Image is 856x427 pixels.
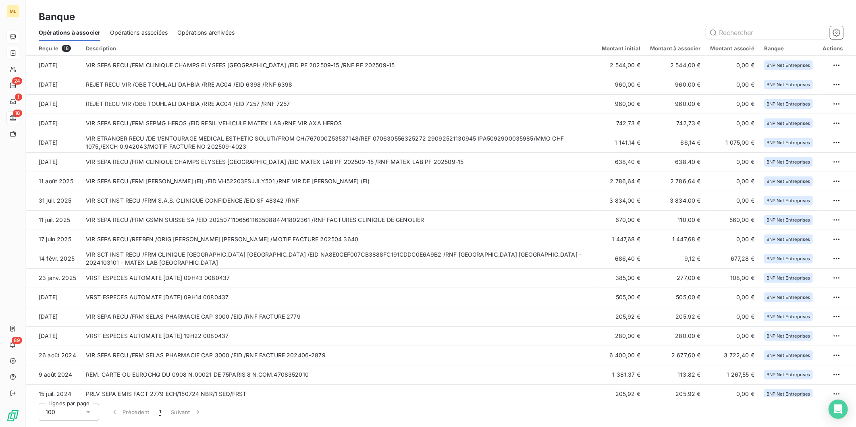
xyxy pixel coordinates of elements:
span: BNP Net Entreprises [767,295,810,300]
td: 11 juil. 2025 [26,210,81,230]
td: 1 267,55 € [706,365,759,384]
td: VIR SCT INST RECU /FRM S.A.S. CLINIQUE CONFIDENCE /EID SF 48342 /RNF [81,191,597,210]
span: BNP Net Entreprises [767,160,810,164]
button: Suivant [166,404,207,421]
td: VIR SCT INST RECU /FRM CLINIQUE [GEOGRAPHIC_DATA] [GEOGRAPHIC_DATA] /EID NA8E0CEF007CB3888FC191CD... [81,249,597,268]
td: 26 août 2024 [26,346,81,365]
td: 960,00 € [597,94,645,114]
td: 0,00 € [706,152,759,172]
td: VRST ESPECES AUTOMATE [DATE] 19H22 0080437 [81,326,597,346]
td: 638,40 € [645,152,706,172]
td: REJET RECU VIR /OBE TOUHLALI DAHBIA /RRE AC04 /EID 7257 /RNF 7257 [81,94,597,114]
button: 1 [154,404,166,421]
td: 0,00 € [706,326,759,346]
td: 0,00 € [706,56,759,75]
div: Montant initial [602,45,640,52]
td: 15 juil. 2024 [26,384,81,404]
td: 2 786,64 € [645,172,706,191]
td: 14 févr. 2025 [26,249,81,268]
span: 24 [12,77,22,85]
td: 505,00 € [645,288,706,307]
span: BNP Net Entreprises [767,63,810,68]
td: [DATE] [26,56,81,75]
td: 742,73 € [597,114,645,133]
span: 1 [159,408,161,416]
td: 0,00 € [706,384,759,404]
td: 110,00 € [645,210,706,230]
td: 205,92 € [597,384,645,404]
td: 11 août 2025 [26,172,81,191]
td: 0,00 € [706,172,759,191]
span: 18 [13,110,22,117]
td: 0,00 € [706,75,759,94]
td: 31 juil. 2025 [26,191,81,210]
span: BNP Net Entreprises [767,140,810,145]
td: 17 juin 2025 [26,230,81,249]
h3: Banque [39,10,75,24]
td: 280,00 € [645,326,706,346]
span: Opérations associées [110,29,168,37]
td: 205,92 € [645,307,706,326]
td: VIR SEPA RECU /FRM CLINIQUE CHAMPS ELYSEES [GEOGRAPHIC_DATA] /EID MATEX LAB PF 202509-15 /RNF MAT... [81,152,597,172]
div: Actions [823,45,843,52]
td: 742,73 € [645,114,706,133]
span: BNP Net Entreprises [767,198,810,203]
td: 23 janv. 2025 [26,268,81,288]
td: [DATE] [26,133,81,152]
td: 2 677,60 € [645,346,706,365]
td: 3 834,00 € [645,191,706,210]
td: 280,00 € [597,326,645,346]
td: 205,92 € [645,384,706,404]
td: 9 août 2024 [26,365,81,384]
div: Description [86,45,592,52]
span: BNP Net Entreprises [767,179,810,184]
td: 277,00 € [645,268,706,288]
td: VRST ESPECES AUTOMATE [DATE] 09H43 0080437 [81,268,597,288]
span: 18 [62,45,71,52]
td: VIR ETRANGER RECU /DE 1/ENTOURAGE MEDICAL ESTHETIC SOLUTI/FROM CH/767000Z53537148/REF 07063055632... [81,133,597,152]
td: [DATE] [26,94,81,114]
td: 2 544,00 € [597,56,645,75]
span: BNP Net Entreprises [767,256,810,261]
span: BNP Net Entreprises [767,372,810,377]
td: 6 400,00 € [597,346,645,365]
td: 0,00 € [706,230,759,249]
td: 560,00 € [706,210,759,230]
td: VIR SEPA RECU /FRM SELAS PHARMACIE CAP 3000 /EID /RNF FACTURE 202406-2879 [81,346,597,365]
span: BNP Net Entreprises [767,392,810,396]
td: REM. CARTE OU EUROCHQ DU 0908 N.00021 DE 75PARIS 8 N.COM.4708352010 [81,365,597,384]
td: 686,40 € [597,249,645,268]
td: VIR SEPA RECU /FRM CLINIQUE CHAMPS ELYSEES [GEOGRAPHIC_DATA] /EID PF 202509-15 /RNF PF 202509-15 [81,56,597,75]
td: 3 834,00 € [597,191,645,210]
td: VIR SEPA RECU /FRM SEPMG HEROS /EID RESIL VEHICULE MATEX LAB /RNF VIR AXA HEROS [81,114,597,133]
td: VRST ESPECES AUTOMATE [DATE] 09H14 0080437 [81,288,597,307]
td: 0,00 € [706,114,759,133]
td: [DATE] [26,114,81,133]
td: VIR SEPA RECU /FRM GSMN SUISSE SA /EID 202507110656116350884741802361 /RNF FACTURES CLINIQUE DE G... [81,210,597,230]
div: ML [6,5,19,18]
td: 9,12 € [645,249,706,268]
td: 0,00 € [706,94,759,114]
span: BNP Net Entreprises [767,276,810,280]
td: 960,00 € [645,94,706,114]
td: 0,00 € [706,191,759,210]
button: Précédent [106,404,154,421]
td: VIR SEPA RECU /FRM [PERSON_NAME] (EI) /EID VH52203FSJJLY501 /RNF VIR DE [PERSON_NAME] (EI) [81,172,597,191]
td: 0,00 € [706,288,759,307]
td: 3 722,40 € [706,346,759,365]
td: 1 075,00 € [706,133,759,152]
td: 1 381,37 € [597,365,645,384]
td: 0,00 € [706,307,759,326]
div: Reçu le [39,45,76,52]
td: 2 544,00 € [645,56,706,75]
td: 2 786,64 € [597,172,645,191]
td: VIR SEPA RECU /FRM SELAS PHARMACIE CAP 3000 /EID /RNF FACTURE 2779 [81,307,597,326]
input: Rechercher [706,26,827,39]
td: 960,00 € [597,75,645,94]
span: Opérations à associer [39,29,100,37]
td: REJET RECU VIR /OBE TOUHLALI DAHBIA /RRE AC04 /EID 6398 /RNF 6398 [81,75,597,94]
span: 89 [12,337,22,344]
td: VIR SEPA RECU /REFBEN /ORIG [PERSON_NAME] [PERSON_NAME] /MOTIF FACTURE 202504 3640 [81,230,597,249]
td: 205,92 € [597,307,645,326]
span: BNP Net Entreprises [767,102,810,106]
